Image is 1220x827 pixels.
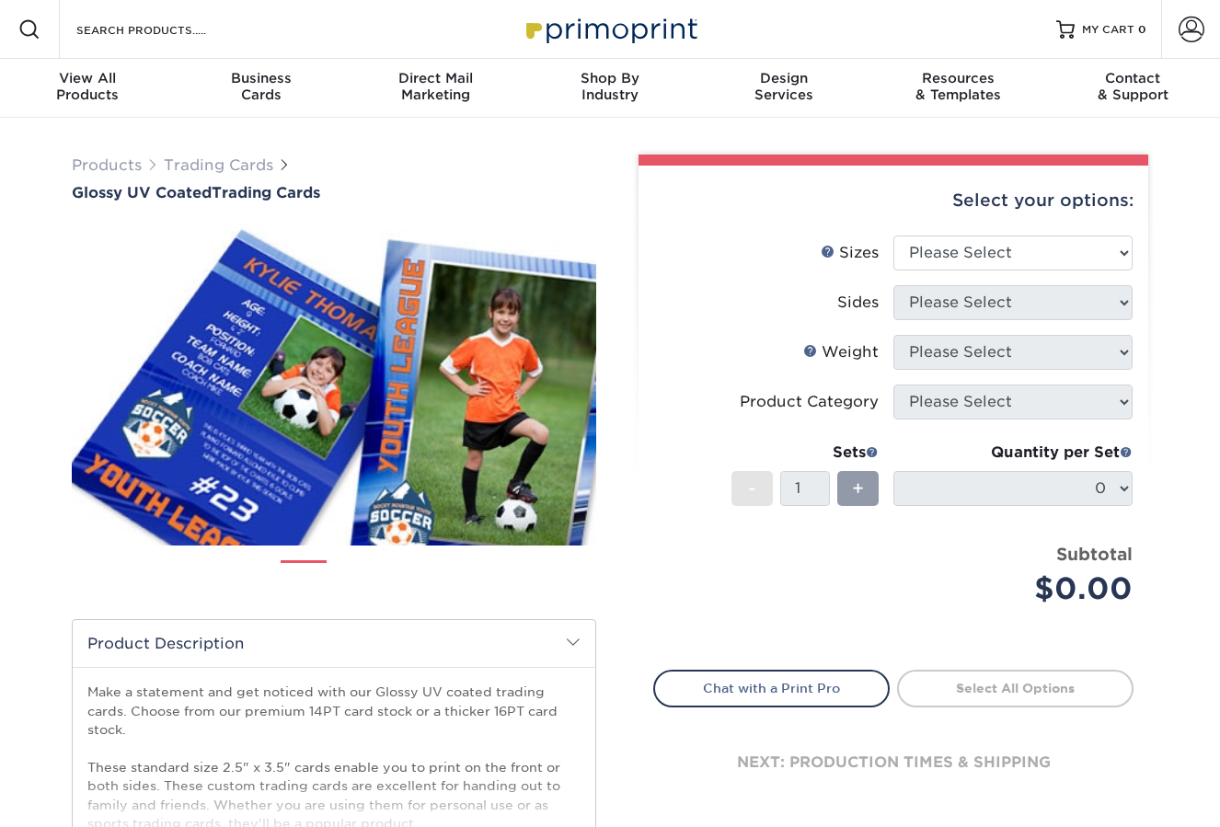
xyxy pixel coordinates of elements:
div: Select your options: [653,166,1134,235]
div: next: production times & shipping [653,707,1134,818]
div: Industry [523,70,696,103]
div: Marketing [349,70,523,103]
a: DesignServices [697,59,871,118]
span: MY CART [1082,22,1134,38]
input: SEARCH PRODUCTS..... [75,18,254,40]
a: Products [72,156,142,174]
span: - [748,475,756,502]
img: Primoprint [518,9,702,49]
div: Cards [174,70,348,103]
span: Design [697,70,871,86]
img: Glossy UV Coated 01 [72,203,596,566]
a: Trading Cards [164,156,273,174]
a: Resources& Templates [871,59,1045,118]
a: Glossy UV CoatedTrading Cards [72,184,596,201]
span: 0 [1138,23,1146,36]
img: Trading Cards 02 [342,553,388,599]
span: Contact [1046,70,1220,86]
div: Product Category [740,391,879,413]
a: Select All Options [897,670,1134,706]
div: Sides [837,292,879,314]
a: BusinessCards [174,59,348,118]
div: Services [697,70,871,103]
h2: Product Description [73,620,595,667]
div: & Support [1046,70,1220,103]
div: Sets [731,442,879,464]
a: Chat with a Print Pro [653,670,890,706]
div: Sizes [821,242,879,264]
div: & Templates [871,70,1045,103]
a: Shop ByIndustry [523,59,696,118]
h1: Trading Cards [72,184,596,201]
span: Resources [871,70,1045,86]
img: Trading Cards 01 [281,554,327,600]
span: Glossy UV Coated [72,184,212,201]
span: + [852,475,864,502]
div: $0.00 [907,567,1133,611]
span: Direct Mail [349,70,523,86]
strong: Subtotal [1056,544,1133,564]
span: Shop By [523,70,696,86]
a: Direct MailMarketing [349,59,523,118]
a: Contact& Support [1046,59,1220,118]
span: Business [174,70,348,86]
div: Quantity per Set [893,442,1133,464]
div: Weight [803,341,879,363]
